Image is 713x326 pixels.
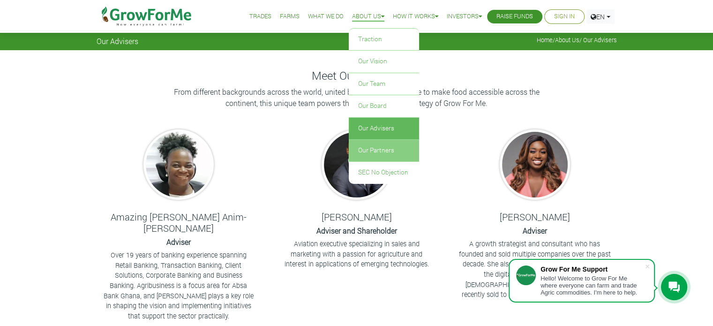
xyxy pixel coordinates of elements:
div: Hello! Welcome to Grow For Me where everyone can farm and trade Agric commodities. I'm here to help. [540,275,645,296]
a: Traction [349,29,419,50]
h6: Adviser and Shareholder [279,226,434,235]
h6: Adviser [101,237,256,246]
a: Sign In [554,12,575,22]
img: growforme image [500,129,570,200]
a: About Us [555,36,579,44]
a: About Us [352,12,384,22]
a: Our Vision [349,51,419,72]
img: growforme image [143,129,214,200]
h6: Adviser [458,226,612,235]
h5: [PERSON_NAME] [458,211,612,222]
a: EN [586,9,615,24]
a: Raise Funds [496,12,533,22]
a: Our Advisers [349,118,419,139]
a: Farms [280,12,300,22]
span: Our Advisers [97,37,138,45]
a: Our Partners [349,140,419,161]
a: Our Team [349,73,419,95]
a: How it Works [393,12,438,22]
p: From different backgrounds across the world, united by a common purpose to make food accessible a... [169,86,544,109]
a: What We Do [308,12,344,22]
p: A growth strategist and consultant who has founded and sold multiple companies over the past deca... [459,239,611,300]
div: Grow For Me Support [540,265,645,273]
a: Investors [447,12,482,22]
h5: [PERSON_NAME] [279,211,434,222]
img: growforme image [322,129,392,200]
p: Over 19 years of banking experience spanning Retail Banking, Transaction Banking, Client Solution... [103,250,255,321]
a: SEC No Objection [349,162,419,183]
h5: Amazing [PERSON_NAME] Anim-[PERSON_NAME] [101,211,256,234]
h4: Meet Our Advisers [97,69,617,83]
a: Trades [249,12,271,22]
p: Aviation executive specializing in sales and marketing with a passion for agriculture and interes... [281,239,433,269]
a: Our Board [349,95,419,117]
a: Home [537,36,553,44]
span: / / Our Advisers [537,37,617,44]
